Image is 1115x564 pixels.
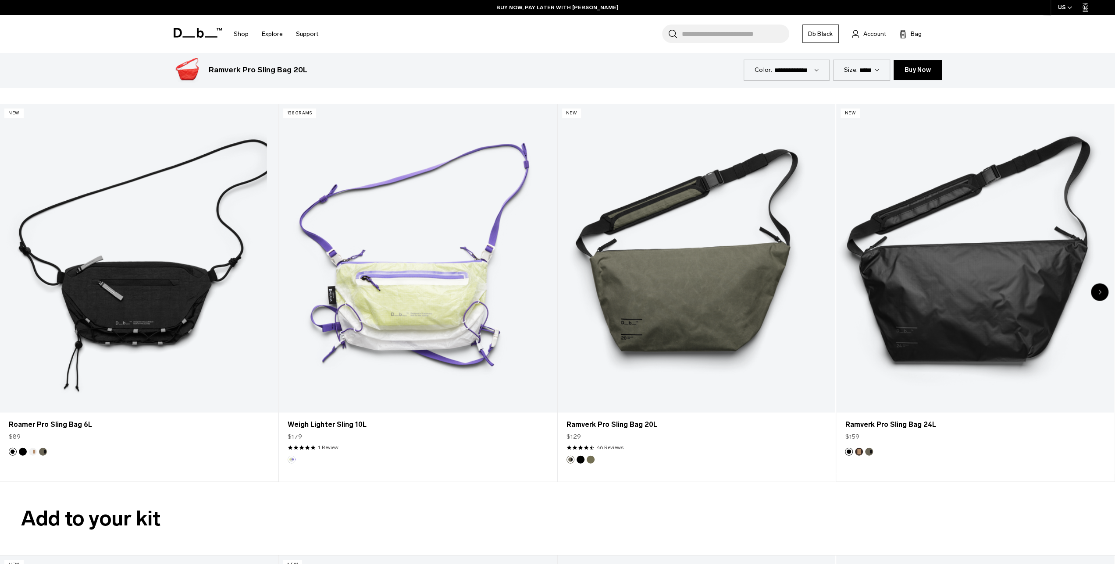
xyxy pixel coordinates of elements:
[9,419,269,430] a: Roamer Pro Sling Bag 6L
[283,109,316,118] p: 138 grams
[234,18,249,50] a: Shop
[296,18,318,50] a: Support
[288,432,302,441] span: $179
[288,419,548,430] a: Weigh Lighter Sling 10L
[39,448,47,456] button: Forest Green
[845,448,853,456] button: Black Out
[209,64,307,76] h3: Ramverk Pro Sling Bag 20L
[562,109,581,118] p: New
[577,456,584,464] button: Black Out
[19,448,27,456] button: Black Out
[899,28,922,39] button: Bag
[9,432,21,441] span: $89
[4,109,23,118] p: New
[174,56,202,84] img: Ramverk Pro Sling Bag 20L Polestar Edt.
[566,432,581,441] span: $129
[9,448,17,456] button: Charcoal Grey
[496,4,619,11] a: BUY NOW, PAY LATER WITH [PERSON_NAME]
[566,419,827,430] a: Ramverk Pro Sling Bag 20L
[845,432,859,441] span: $159
[855,448,863,456] button: Espresso
[844,65,858,74] label: Size:
[802,25,839,43] a: Db Black
[597,443,623,451] a: 46 reviews
[558,104,836,413] a: Ramverk Pro Sling Bag 20L
[865,448,873,456] button: Forest Green
[558,104,837,482] div: 3 / 8
[566,456,574,464] button: Forest Green
[911,29,922,39] span: Bag
[21,503,1094,534] h2: Add to your kit
[227,15,325,53] nav: Main Navigation
[836,104,1115,482] div: 4 / 8
[841,109,859,118] p: New
[262,18,283,50] a: Explore
[587,456,595,464] button: Mash Green
[894,60,942,80] a: Buy Now
[29,448,37,456] button: Oatmilk
[318,443,338,451] a: 1 reviews
[1091,284,1108,301] div: Next slide
[836,104,1114,413] a: Ramverk Pro Sling Bag 24L
[755,65,773,74] label: Color:
[279,104,557,413] a: Weigh Lighter Sling 10L
[279,104,558,482] div: 2 / 8
[863,29,886,39] span: Account
[845,419,1105,430] a: Ramverk Pro Sling Bag 24L
[288,456,296,464] button: Aurora
[852,28,886,39] a: Account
